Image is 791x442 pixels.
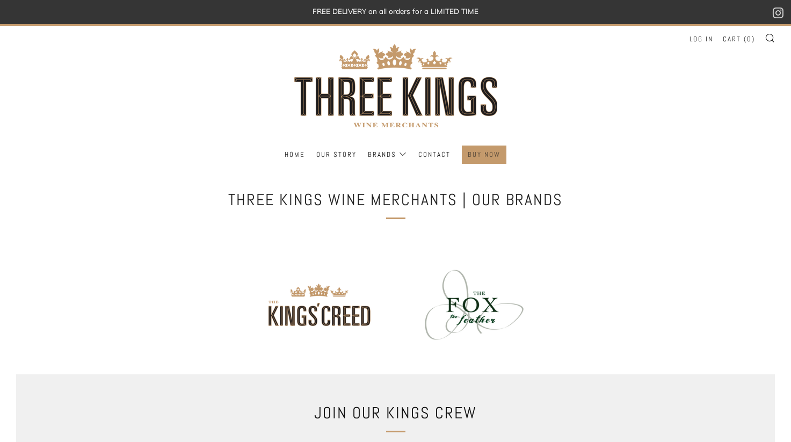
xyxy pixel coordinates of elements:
a: BUY NOW [468,146,500,163]
img: The Kings' Creed Award Winning South Australian Wines [246,258,388,352]
img: three kings wine merchants [288,26,503,146]
a: Contact [418,146,451,163]
a: Home [285,146,305,163]
a: Log in [690,31,713,48]
a: Our Story [316,146,357,163]
a: Cart (0) [723,31,755,48]
h2: JOIN OUR KINGS CREW [219,400,573,426]
h1: Three Kings Wine Merchants | Our Brands [219,187,573,213]
span: 0 [747,34,752,44]
a: Brands [368,146,407,163]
